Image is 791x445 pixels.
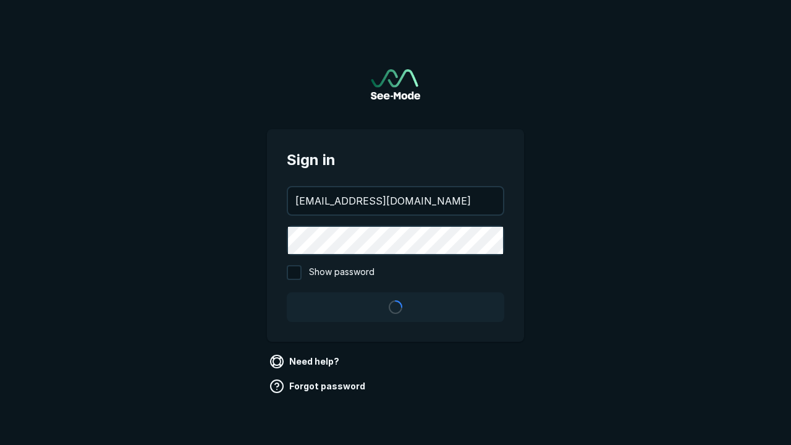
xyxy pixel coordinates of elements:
a: Go to sign in [371,69,420,100]
img: See-Mode Logo [371,69,420,100]
a: Forgot password [267,376,370,396]
input: your@email.com [288,187,503,214]
span: Sign in [287,149,504,171]
a: Need help? [267,352,344,371]
span: Show password [309,265,374,280]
